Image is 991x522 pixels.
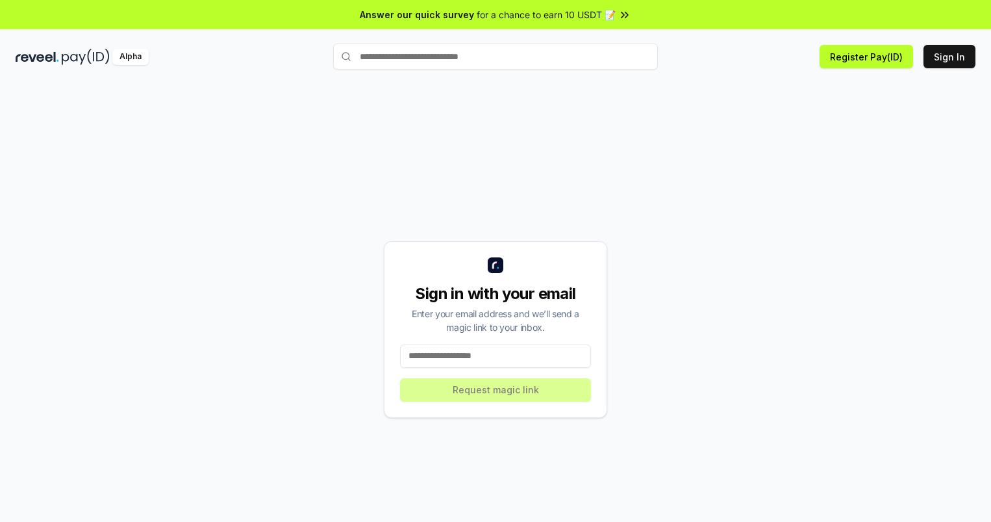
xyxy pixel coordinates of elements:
img: reveel_dark [16,49,59,65]
div: Sign in with your email [400,283,591,304]
div: Alpha [112,49,149,65]
img: logo_small [488,257,503,273]
span: for a chance to earn 10 USDT 📝 [477,8,616,21]
div: Enter your email address and we’ll send a magic link to your inbox. [400,307,591,334]
span: Answer our quick survey [360,8,474,21]
button: Sign In [923,45,975,68]
button: Register Pay(ID) [820,45,913,68]
img: pay_id [62,49,110,65]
